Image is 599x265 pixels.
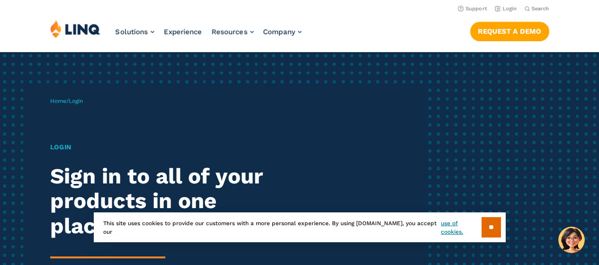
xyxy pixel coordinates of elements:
[50,164,281,239] h2: Sign in to all of your products in one place.
[558,227,585,253] button: Hello, have a question? Let’s chat.
[50,98,83,104] span: /
[441,219,481,236] a: use of cookies.
[164,27,202,36] a: Experience
[50,98,66,104] a: Home
[50,142,281,152] h1: Login
[470,22,549,41] a: Request a Demo
[263,27,295,36] span: Company
[458,6,487,12] a: Support
[263,27,302,36] a: Company
[495,6,517,12] a: Login
[116,27,148,36] span: Solutions
[116,27,154,36] a: Solutions
[532,6,549,12] span: Search
[525,5,549,12] button: Open Search Bar
[212,27,248,36] span: Resources
[212,27,254,36] a: Resources
[116,20,302,51] nav: Primary Navigation
[69,98,83,104] span: Login
[94,212,506,242] div: This site uses cookies to provide our customers with a more personal experience. By using [DOMAIN...
[50,20,100,38] img: LINQ | K‑12 Software
[470,20,549,41] nav: Button Navigation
